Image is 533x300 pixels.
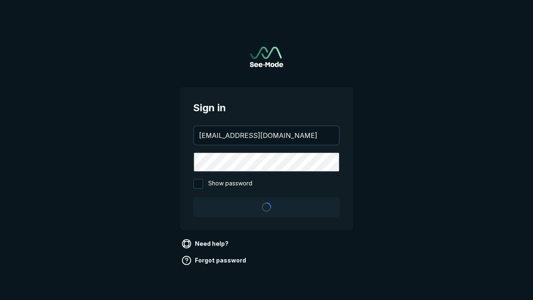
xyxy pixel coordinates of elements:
span: Show password [208,179,252,189]
span: Sign in [193,100,340,115]
img: See-Mode Logo [250,47,283,67]
a: Forgot password [180,254,249,267]
a: Go to sign in [250,47,283,67]
input: your@email.com [194,126,339,145]
a: Need help? [180,237,232,250]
